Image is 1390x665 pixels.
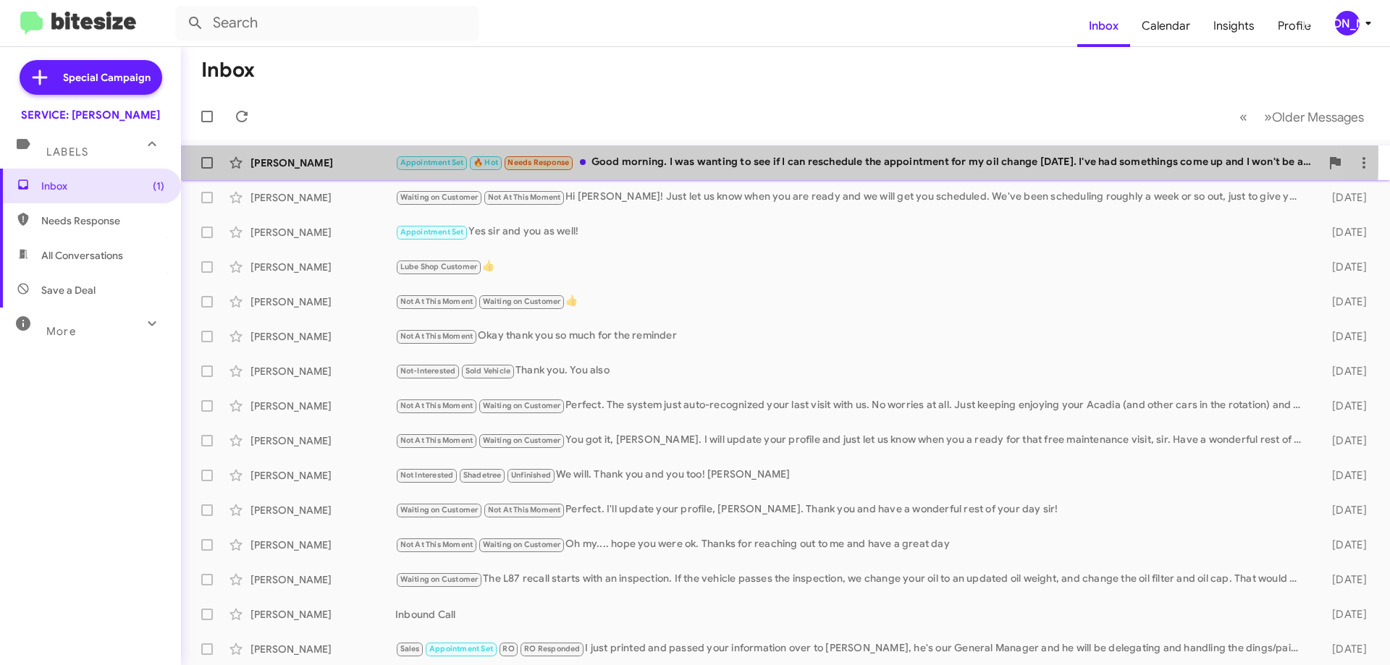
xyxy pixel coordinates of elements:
[1309,364,1378,378] div: [DATE]
[400,227,464,237] span: Appointment Set
[1309,538,1378,552] div: [DATE]
[400,644,420,653] span: Sales
[250,538,395,552] div: [PERSON_NAME]
[250,260,395,274] div: [PERSON_NAME]
[400,470,454,480] span: Not Interested
[63,70,151,85] span: Special Campaign
[395,640,1309,657] div: I just printed and passed your information over to [PERSON_NAME], he's our General Manager and he...
[41,248,123,263] span: All Conversations
[395,189,1309,206] div: Hi [PERSON_NAME]! Just let us know when you are ready and we will get you scheduled. We've been s...
[1335,11,1360,35] div: [PERSON_NAME]
[395,432,1309,449] div: You got it, [PERSON_NAME]. I will update your profile and just let us know when you a ready for t...
[395,363,1309,379] div: Thank you. You also
[1255,102,1373,132] button: Next
[483,401,561,410] span: Waiting on Customer
[429,644,493,653] span: Appointment Set
[41,213,164,228] span: Needs Response
[395,293,1309,310] div: 👍
[250,503,395,517] div: [PERSON_NAME]
[400,401,473,410] span: Not At This Moment
[483,540,561,549] span: Waiting on Customer
[250,433,395,448] div: [PERSON_NAME]
[1309,295,1378,309] div: [DATE]
[395,501,1309,518] div: Perfect. I'll update your profile, [PERSON_NAME]. Thank you and have a wonderful rest of your day...
[46,145,88,158] span: Labels
[511,470,551,480] span: Unfinished
[46,325,76,338] span: More
[395,467,1309,483] div: We will. Thank you and you too! [PERSON_NAME]
[473,158,498,167] span: 🔥 Hot
[502,644,514,653] span: RO
[1309,642,1378,656] div: [DATE]
[400,158,464,167] span: Appointment Set
[1309,260,1378,274] div: [DATE]
[250,225,395,240] div: [PERSON_NAME]
[250,364,395,378] div: [PERSON_NAME]
[250,572,395,587] div: [PERSON_NAME]
[400,436,473,445] span: Not At This Moment
[41,283,96,297] span: Save a Deal
[250,295,395,309] div: [PERSON_NAME]
[1309,190,1378,205] div: [DATE]
[175,6,479,41] input: Search
[466,366,510,376] span: Sold Vehicle
[395,397,1309,414] div: Perfect. The system just auto-recognized your last visit with us. No worries at all. Just keeping...
[250,642,395,656] div: [PERSON_NAME]
[250,190,395,205] div: [PERSON_NAME]
[395,258,1309,275] div: 👍
[488,505,561,514] span: Not At This Moment
[1309,503,1378,517] div: [DATE]
[250,329,395,344] div: [PERSON_NAME]
[1130,5,1202,47] a: Calendar
[153,179,164,193] span: (1)
[400,540,473,549] span: Not At This Moment
[1309,468,1378,483] div: [DATE]
[483,436,561,445] span: Waiting on Customer
[250,468,395,483] div: [PERSON_NAME]
[1272,109,1364,125] span: Older Messages
[483,297,561,306] span: Waiting on Customer
[21,108,160,122] div: SERVICE: [PERSON_NAME]
[400,505,479,514] span: Waiting on Customer
[507,158,569,167] span: Needs Response
[400,331,473,341] span: Not At This Moment
[1231,102,1256,132] button: Previous
[400,366,456,376] span: Not-Interested
[395,328,1309,344] div: Okay thank you so much for the reminder
[400,192,479,202] span: Waiting on Customer
[1309,607,1378,622] div: [DATE]
[395,536,1309,553] div: Oh my.... hope you were ok. Thanks for reaching out to me and have a great day
[1309,225,1378,240] div: [DATE]
[20,60,162,95] a: Special Campaign
[1264,108,1272,126] span: »
[250,607,395,622] div: [PERSON_NAME]
[1239,108,1247,126] span: «
[488,192,561,202] span: Not At This Moment
[400,262,478,271] span: Lube Shop Customer
[1266,5,1323,47] a: Profile
[1309,572,1378,587] div: [DATE]
[1077,5,1130,47] a: Inbox
[1309,329,1378,344] div: [DATE]
[1309,433,1378,448] div: [DATE]
[524,644,580,653] span: RO Responded
[400,575,479,584] span: Waiting on Customer
[395,607,1309,622] div: Inbound Call
[1202,5,1266,47] a: Insights
[395,154,1320,171] div: Good morning. I was wanting to see if I can reschedule the appointment for my oil change [DATE]. ...
[395,224,1309,240] div: Yes sir and you as well!
[250,399,395,413] div: [PERSON_NAME]
[463,470,502,480] span: Shadetree
[201,59,255,82] h1: Inbox
[395,571,1309,588] div: The L87 recall starts with an inspection. If the vehicle passes the inspection, we change your oi...
[1309,399,1378,413] div: [DATE]
[41,179,164,193] span: Inbox
[1231,102,1373,132] nav: Page navigation example
[1323,11,1374,35] button: [PERSON_NAME]
[250,156,395,170] div: [PERSON_NAME]
[400,297,473,306] span: Not At This Moment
